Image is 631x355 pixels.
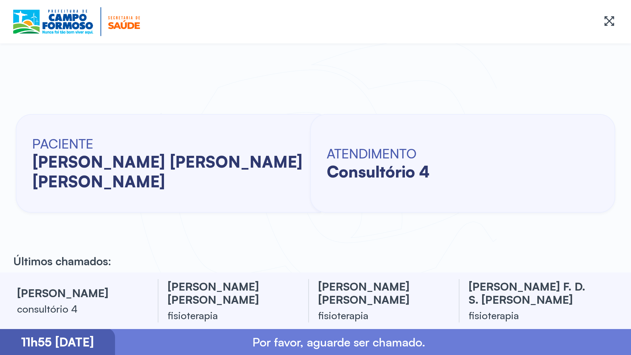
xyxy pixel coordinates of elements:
h3: [PERSON_NAME] f. d. s. [PERSON_NAME] [469,280,594,306]
p: Últimos chamados: [13,254,111,268]
img: Logotipo do estabelecimento [13,7,140,36]
div: fisioterapia [318,309,443,322]
div: consultório 4 [17,302,142,315]
h6: PACIENTE [32,135,310,152]
div: fisioterapia [168,309,292,322]
h2: consultório 4 [327,162,430,181]
h3: [PERSON_NAME] [PERSON_NAME] [318,280,443,306]
h3: [PERSON_NAME] [PERSON_NAME] [168,280,292,306]
h2: [PERSON_NAME] [PERSON_NAME] [PERSON_NAME] [32,152,310,191]
h3: [PERSON_NAME] [17,286,142,299]
div: fisioterapia [469,309,594,322]
h6: ATENDIMENTO [327,145,430,162]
